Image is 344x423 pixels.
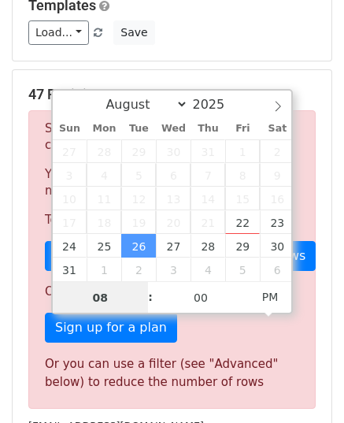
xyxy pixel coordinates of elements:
p: Sorry, you don't have enough daily email credits to send these emails. [45,121,299,154]
span: August 5, 2025 [121,163,156,187]
span: Sat [260,124,294,134]
span: Sun [53,124,87,134]
span: July 27, 2025 [53,139,87,163]
span: August 24, 2025 [53,234,87,258]
span: August 17, 2025 [53,210,87,234]
span: August 22, 2025 [225,210,260,234]
span: August 18, 2025 [87,210,121,234]
a: Load... [28,20,89,45]
span: August 8, 2025 [225,163,260,187]
span: July 30, 2025 [156,139,190,163]
span: September 6, 2025 [260,258,294,281]
span: August 23, 2025 [260,210,294,234]
span: August 20, 2025 [156,210,190,234]
span: Thu [190,124,225,134]
p: To send these emails, you can either: [45,212,299,228]
span: August 31, 2025 [53,258,87,281]
span: September 2, 2025 [121,258,156,281]
span: August 21, 2025 [190,210,225,234]
span: Click to toggle [249,281,292,313]
span: August 1, 2025 [225,139,260,163]
span: August 7, 2025 [190,163,225,187]
span: August 26, 2025 [121,234,156,258]
a: Choose a Google Sheet with fewer rows [45,241,316,271]
span: August 16, 2025 [260,187,294,210]
span: August 14, 2025 [190,187,225,210]
span: August 12, 2025 [121,187,156,210]
span: August 3, 2025 [53,163,87,187]
iframe: Chat Widget [265,347,344,423]
input: Hour [53,282,149,314]
button: Save [113,20,154,45]
span: Wed [156,124,190,134]
span: August 6, 2025 [156,163,190,187]
p: Or [45,284,299,300]
span: July 31, 2025 [190,139,225,163]
span: August 11, 2025 [87,187,121,210]
div: Or you can use a filter (see "Advanced" below) to reduce the number of rows [45,355,299,391]
span: August 10, 2025 [53,187,87,210]
span: September 5, 2025 [225,258,260,281]
span: August 13, 2025 [156,187,190,210]
span: Fri [225,124,260,134]
span: August 25, 2025 [87,234,121,258]
span: Mon [87,124,121,134]
input: Year [188,97,245,112]
h5: 47 Recipients [28,86,316,103]
span: August 2, 2025 [260,139,294,163]
span: August 29, 2025 [225,234,260,258]
span: August 19, 2025 [121,210,156,234]
a: Sign up for a plan [45,313,177,343]
span: August 4, 2025 [87,163,121,187]
span: : [148,281,153,313]
span: August 30, 2025 [260,234,294,258]
p: Your current plan supports a daily maximum of . [45,166,299,199]
span: August 28, 2025 [190,234,225,258]
span: Tue [121,124,156,134]
span: August 9, 2025 [260,163,294,187]
span: September 4, 2025 [190,258,225,281]
input: Minute [153,282,249,314]
span: July 28, 2025 [87,139,121,163]
span: August 27, 2025 [156,234,190,258]
span: September 3, 2025 [156,258,190,281]
span: September 1, 2025 [87,258,121,281]
span: July 29, 2025 [121,139,156,163]
span: August 15, 2025 [225,187,260,210]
